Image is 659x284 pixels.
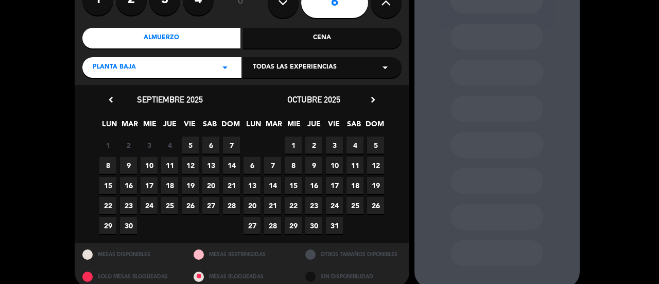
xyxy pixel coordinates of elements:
span: 30 [305,217,322,234]
span: 14 [223,157,240,174]
span: VIE [325,118,342,135]
span: 10 [141,157,158,174]
span: 8 [285,157,302,174]
span: 16 [305,177,322,194]
span: 23 [305,197,322,214]
span: 24 [326,197,343,214]
span: 5 [367,137,384,154]
span: 20 [202,177,219,194]
span: 26 [182,197,199,214]
span: 11 [161,157,178,174]
span: LUN [245,118,262,135]
span: VIE [181,118,198,135]
span: 8 [99,157,116,174]
span: 22 [285,197,302,214]
span: 29 [285,217,302,234]
span: 31 [326,217,343,234]
span: 11 [346,157,363,174]
i: chevron_right [368,94,378,105]
span: 21 [264,197,281,214]
span: 30 [120,217,137,234]
span: septiembre 2025 [137,94,203,105]
span: 28 [223,197,240,214]
span: 13 [244,177,261,194]
span: Todas las experiencias [253,62,337,73]
span: 2 [120,137,137,154]
div: MESAS RESTRINGIDAS [186,243,298,265]
span: SAB [345,118,362,135]
span: 28 [264,217,281,234]
span: 12 [182,157,199,174]
span: MAR [265,118,282,135]
span: 22 [99,197,116,214]
i: arrow_drop_down [219,61,231,74]
span: DOM [221,118,238,135]
span: 16 [120,177,137,194]
span: 24 [141,197,158,214]
span: 27 [202,197,219,214]
span: 6 [244,157,261,174]
span: 6 [202,137,219,154]
span: MAR [121,118,138,135]
span: 12 [367,157,384,174]
span: JUE [305,118,322,135]
span: 29 [99,217,116,234]
span: 9 [120,157,137,174]
div: MESAS DISPONIBLES [75,243,186,265]
span: 18 [161,177,178,194]
span: 14 [264,177,281,194]
span: 26 [367,197,384,214]
span: 4 [346,137,363,154]
span: 18 [346,177,363,194]
span: octubre 2025 [287,94,340,105]
span: 15 [285,177,302,194]
span: SAB [201,118,218,135]
span: 25 [346,197,363,214]
span: 21 [223,177,240,194]
span: 19 [182,177,199,194]
span: 3 [141,137,158,154]
span: 27 [244,217,261,234]
span: 17 [326,177,343,194]
span: 5 [182,137,199,154]
span: DOM [366,118,383,135]
i: arrow_drop_down [379,61,391,74]
span: LUN [101,118,118,135]
span: 1 [285,137,302,154]
span: 3 [326,137,343,154]
i: chevron_left [106,94,116,105]
span: 10 [326,157,343,174]
span: Planta Baja [93,62,136,73]
span: 13 [202,157,219,174]
span: 9 [305,157,322,174]
span: MIE [285,118,302,135]
div: Cena [243,28,402,48]
div: OTROS TAMAÑOS DIPONIBLES [298,243,409,265]
span: 7 [264,157,281,174]
div: Almuerzo [82,28,241,48]
span: 20 [244,197,261,214]
span: JUE [161,118,178,135]
span: 19 [367,177,384,194]
span: 15 [99,177,116,194]
span: 25 [161,197,178,214]
span: 1 [99,137,116,154]
span: 23 [120,197,137,214]
span: 4 [161,137,178,154]
span: 7 [223,137,240,154]
span: MIE [141,118,158,135]
span: 17 [141,177,158,194]
span: 2 [305,137,322,154]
